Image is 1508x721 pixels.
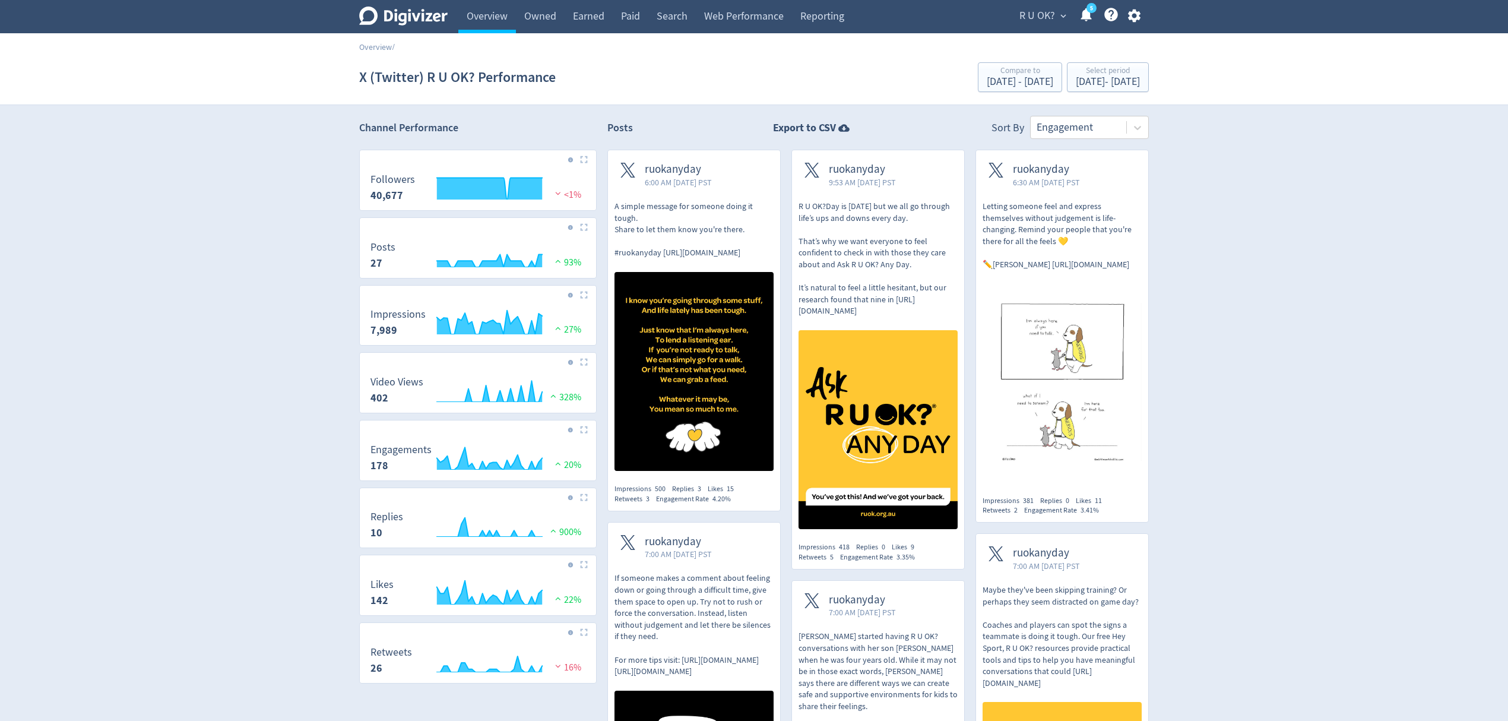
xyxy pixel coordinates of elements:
strong: 7,989 [370,323,397,337]
a: ruokanyday6:30 AM [DATE] PSTLetting someone feel and express themselves without judgement is life... [976,150,1148,486]
span: 27% [552,324,581,336]
strong: 178 [370,458,388,473]
strong: Export to CSV [773,121,836,135]
div: Select period [1076,67,1140,77]
dt: Replies [370,510,403,524]
span: 3.35% [896,552,915,562]
div: Engagement Rate [1024,505,1105,516]
span: 4.20% [712,494,731,504]
span: 93% [552,257,581,268]
img: Placeholder [580,223,588,231]
span: ruokanyday [1013,546,1080,560]
dt: Video Views [370,375,423,389]
h2: Channel Performance [359,121,597,135]
span: 3 [698,484,701,494]
div: Engagement Rate [656,494,737,504]
span: 6:00 AM [DATE] PST [645,176,712,188]
div: Impressions [614,484,672,494]
img: Placeholder [580,494,588,501]
p: R U OK?Day is [DATE] but we all go through life’s ups and downs every day. That’s why we want eve... [799,201,958,317]
span: 500 [655,484,666,494]
span: 9:53 AM [DATE] PST [829,176,896,188]
img: Placeholder [580,291,588,299]
svg: Engagements 178 [365,444,591,476]
div: Retweets [799,552,840,562]
div: Likes [1076,496,1108,506]
span: 3.41% [1081,505,1099,515]
img: Placeholder [580,156,588,163]
svg: Impressions 7,989 [365,309,591,340]
span: 0 [882,542,885,552]
div: Retweets [614,494,656,504]
span: 7:00 AM [DATE] PST [829,606,896,618]
img: Placeholder [580,628,588,636]
div: Compare to [987,67,1053,77]
svg: Retweets 26 [365,647,591,678]
img: positive-performance.svg [552,594,564,603]
div: Replies [856,542,892,552]
dt: Followers [370,173,415,186]
span: ruokanyday [829,593,896,607]
div: Likes [892,542,921,552]
dt: Posts [370,241,395,254]
svg: Posts 27 [365,242,591,273]
span: 7:00 AM [DATE] PST [1013,560,1080,572]
p: Letting someone feel and express themselves without judgement is life-changing. Remind your peopl... [983,201,1142,271]
span: 15 [727,484,734,494]
span: 9 [911,542,914,552]
img: positive-performance.svg [552,257,564,265]
a: ruokanyday6:00 AM [DATE] PSTA simple message for someone doing it tough. Share to let them know y... [608,150,780,475]
svg: Likes 142 [365,579,591,611]
a: Overview [359,42,392,52]
span: 3 [646,494,650,504]
svg: Video Views 402 [365,377,591,408]
strong: 142 [370,593,388,608]
a: ruokanyday9:53 AM [DATE] PSTR U OK?Day is [DATE] but we all go through life’s ups and downs every... [792,150,964,533]
span: 0 [1066,496,1069,505]
span: <1% [552,189,581,201]
dt: Retweets [370,646,412,659]
img: positive-performance.svg [552,324,564,333]
span: / [392,42,395,52]
a: 5 [1086,3,1097,13]
div: [DATE] - [DATE] [987,77,1053,87]
h1: X (Twitter) R U OK? Performance [359,58,556,96]
div: Likes [708,484,740,494]
span: 22% [552,594,581,606]
span: 900% [547,526,581,538]
strong: 27 [370,256,382,270]
img: positive-performance.svg [552,459,564,468]
strong: 26 [370,661,382,675]
button: R U OK? [1015,7,1069,26]
img: positive-performance.svg [547,526,559,535]
img: negative-performance.svg [552,189,564,198]
strong: 10 [370,526,382,540]
img: negative-performance.svg [552,662,564,671]
span: 16% [552,662,581,673]
img: Placeholder [580,426,588,434]
dt: Impressions [370,308,426,321]
svg: Replies 10 [365,511,591,543]
div: Retweets [983,505,1024,516]
span: ruokanyday [1013,163,1080,176]
span: R U OK? [1019,7,1055,26]
dt: Likes [370,578,394,592]
span: 5 [830,552,834,562]
div: Engagement Rate [840,552,921,562]
div: Impressions [983,496,1040,506]
p: If someone makes a comment about feeling down or going through a difficult time, give them space ... [614,573,774,677]
span: 328% [547,391,581,403]
span: 20% [552,459,581,471]
img: Placeholder [580,561,588,568]
img: positive-performance.svg [547,391,559,400]
span: 2 [1014,505,1018,515]
svg: Followers 40,677 [365,174,591,205]
strong: 40,677 [370,188,403,203]
span: 418 [839,542,850,552]
span: ruokanyday [645,535,712,549]
img: Placeholder [580,358,588,366]
h2: Posts [607,121,633,139]
text: 5 [1090,4,1093,12]
span: 381 [1023,496,1034,505]
div: [DATE] - [DATE] [1076,77,1140,87]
